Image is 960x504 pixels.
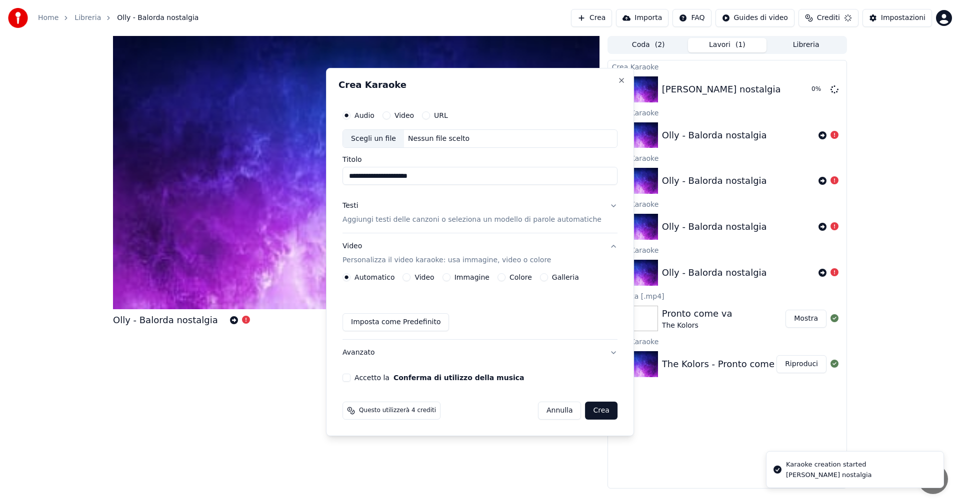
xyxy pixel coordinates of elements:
label: URL [434,112,448,119]
button: Imposta come Predefinito [342,313,449,331]
label: Video [414,274,434,281]
label: Galleria [552,274,579,281]
p: Aggiungi testi delle canzoni o seleziona un modello di parole automatiche [342,215,601,225]
button: VideoPersonalizza il video karaoke: usa immagine, video o colore [342,234,617,274]
label: Accetto la [354,374,524,381]
button: Avanzato [342,340,617,366]
p: Personalizza il video karaoke: usa immagine, video o colore [342,255,551,265]
span: Questo utilizzerà 4 crediti [359,407,436,415]
label: Video [394,112,414,119]
div: Testi [342,201,358,211]
button: Annulla [538,402,581,420]
label: Immagine [454,274,489,281]
div: Scegli un file [343,130,404,148]
div: Video [342,242,551,266]
label: Audio [354,112,374,119]
div: Nessun file scelto [404,134,473,144]
label: Colore [509,274,532,281]
button: Accetto la [393,374,524,381]
div: VideoPersonalizza il video karaoke: usa immagine, video o colore [342,273,617,339]
button: Crea [585,402,617,420]
h2: Crea Karaoke [338,80,621,89]
label: Automatico [354,274,394,281]
label: Titolo [342,156,617,163]
button: TestiAggiungi testi delle canzoni o seleziona un modello di parole automatiche [342,193,617,233]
